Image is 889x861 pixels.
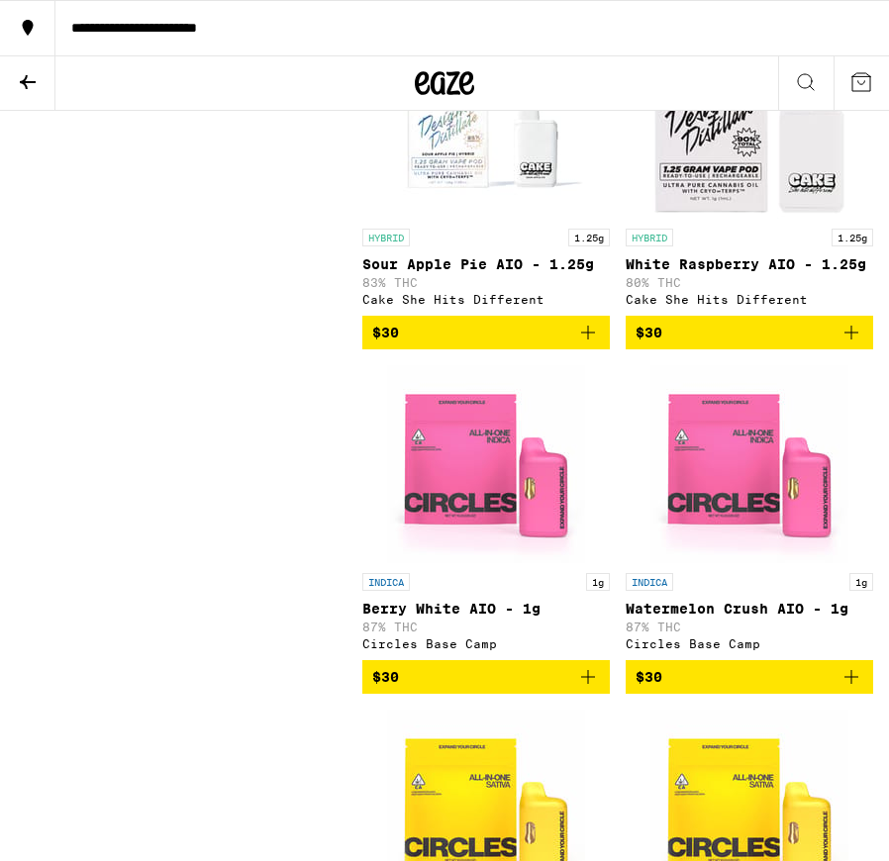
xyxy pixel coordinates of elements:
[362,229,410,246] p: HYBRID
[650,365,848,563] img: Circles Base Camp - Watermelon Crush AIO - 1g
[636,325,662,340] span: $30
[626,276,873,289] p: 80% THC
[362,365,610,660] a: Open page for Berry White AIO - 1g from Circles Base Camp
[586,573,610,591] p: 1g
[387,21,585,219] img: Cake She Hits Different - Sour Apple Pie AIO - 1.25g
[849,573,873,591] p: 1g
[362,573,410,591] p: INDICA
[626,621,873,633] p: 87% THC
[626,365,873,660] a: Open page for Watermelon Crush AIO - 1g from Circles Base Camp
[362,316,610,349] button: Add to bag
[362,601,610,617] p: Berry White AIO - 1g
[362,621,610,633] p: 87% THC
[12,14,143,30] span: Hi. Need any help?
[626,573,673,591] p: INDICA
[626,601,873,617] p: Watermelon Crush AIO - 1g
[626,293,873,306] div: Cake She Hits Different
[626,660,873,694] button: Add to bag
[626,316,873,349] button: Add to bag
[362,660,610,694] button: Add to bag
[626,21,873,316] a: Open page for White Raspberry AIO - 1.25g from Cake She Hits Different
[626,256,873,272] p: White Raspberry AIO - 1.25g
[568,229,610,246] p: 1.25g
[626,229,673,246] p: HYBRID
[636,669,662,685] span: $30
[372,669,399,685] span: $30
[362,256,610,272] p: Sour Apple Pie AIO - 1.25g
[650,21,848,219] img: Cake She Hits Different - White Raspberry AIO - 1.25g
[626,637,873,650] div: Circles Base Camp
[832,229,873,246] p: 1.25g
[372,325,399,340] span: $30
[362,276,610,289] p: 83% THC
[387,365,585,563] img: Circles Base Camp - Berry White AIO - 1g
[362,293,610,306] div: Cake She Hits Different
[362,637,610,650] div: Circles Base Camp
[362,21,610,316] a: Open page for Sour Apple Pie AIO - 1.25g from Cake She Hits Different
